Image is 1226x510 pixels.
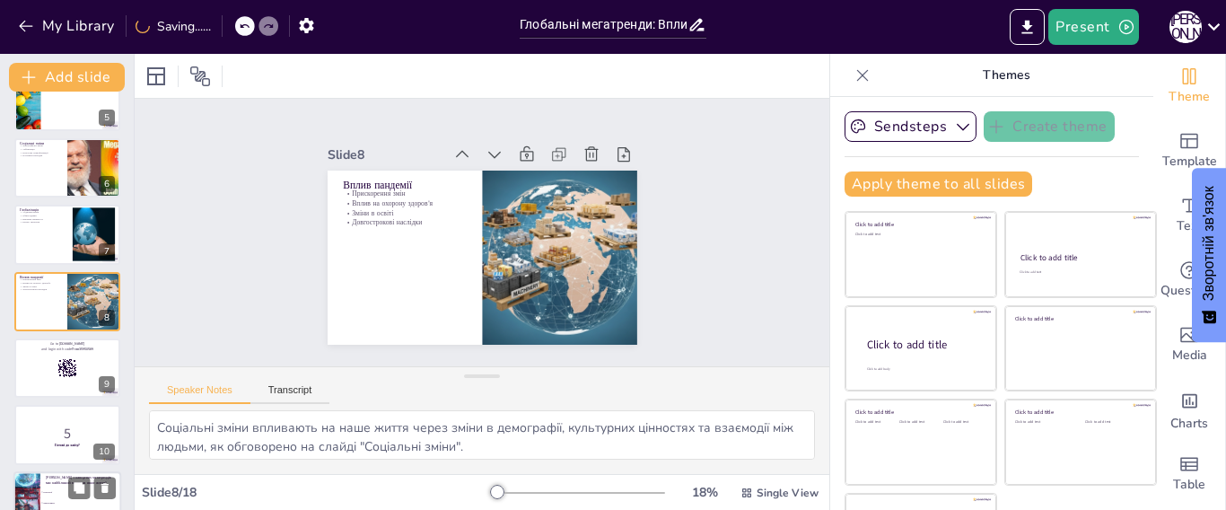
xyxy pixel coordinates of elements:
[20,147,62,151] p: Урбанізація
[20,278,62,282] p: Прискорення змін
[1162,152,1217,171] span: Template
[1201,186,1216,301] font: Зворотній зв'язок
[14,138,120,198] div: 6
[93,444,115,460] div: 10
[13,12,122,40] button: My Library
[845,111,976,142] button: Sendsteps
[43,491,120,494] span: Технології
[855,420,896,425] div: Click to add text
[20,151,62,154] p: Культурні трансформації
[68,477,90,498] button: Duplicate Slide
[845,171,1032,197] button: Apply theme to all slides
[20,423,115,443] p: 5
[1085,420,1142,425] div: Click to add text
[20,154,62,158] p: Політичні наслідки
[520,12,687,38] input: Insert title
[1010,9,1045,45] button: Export to PowerPoint
[855,409,984,416] div: Click to add title
[855,221,984,228] div: Click to add title
[136,18,211,35] div: Saving......
[1020,270,1139,275] div: Click to add text
[99,243,115,259] div: 7
[59,342,85,347] strong: [DOMAIN_NAME]
[1015,420,1072,425] div: Click to add text
[9,63,125,92] button: Add slide
[757,486,819,500] span: Single View
[99,176,115,192] div: 6
[1172,346,1207,365] span: Media
[1169,87,1210,107] span: Theme
[1153,119,1225,183] div: Add ready made slides
[984,111,1115,142] button: Create theme
[1153,248,1225,312] div: Get real-time input from your audience
[20,341,115,347] p: Go to
[1015,314,1143,321] div: Click to add title
[1048,9,1138,45] button: Present
[55,443,80,447] strong: Готові до квізу?
[483,253,595,323] p: Зміни в освіті
[99,310,115,326] div: 8
[1153,312,1225,377] div: Add images, graphics, shapes or video
[1192,168,1226,342] button: Зворотній зв'язок - Показати опитування
[867,367,980,372] div: Click to add body
[14,72,120,131] div: 5
[1169,9,1202,45] button: Т [PERSON_NAME]
[20,288,62,292] p: Довгострокові наслідки
[1173,475,1205,495] span: Table
[1153,377,1225,442] div: Add charts and graphs
[99,376,115,392] div: 9
[469,275,583,349] p: Вплив пандемії
[14,205,120,264] div: 7
[474,270,586,340] p: Прискорення змін
[1170,414,1208,434] span: Charts
[20,141,62,146] p: Соціальні зміни
[1153,442,1225,506] div: Add a table
[14,272,120,331] div: 8
[1020,252,1140,263] div: Click to add title
[1153,183,1225,248] div: Add text boxes
[1177,216,1202,236] span: Text
[488,245,600,315] p: Довгострокові наслідки
[189,66,211,87] span: Position
[478,261,591,331] p: Вплив на охорону здоров'я
[99,110,115,126] div: 5
[14,339,120,398] div: 9
[943,420,984,425] div: Click to add text
[14,405,120,464] div: 10
[20,215,67,218] p: Обмін ідеями
[20,221,67,224] p: Баланс інтересів
[142,62,171,91] div: Layout
[20,347,115,352] p: and login with code
[899,420,940,425] div: Click to add text
[1015,409,1143,416] div: Click to add title
[473,312,582,385] div: Slide 8
[20,281,62,285] p: Вплив на охорону здоров'я
[20,285,62,288] p: Зміни в освіті
[683,484,726,501] div: 18 %
[20,145,62,148] p: Демографічні зміни
[20,207,67,213] p: Глобалізація
[20,274,62,279] p: Вплив пандемії
[855,233,984,237] div: Click to add text
[1153,54,1225,119] div: Change the overall theme
[20,218,67,222] p: Виклики нерівності
[250,384,330,404] button: Transcript
[1169,11,1202,43] div: Т [PERSON_NAME]
[94,477,116,498] button: Delete Slide
[46,475,116,485] p: [PERSON_NAME] з наведених мегатрендів має найбільший вплив на наше життя?
[867,338,982,353] div: Click to add title
[149,410,815,460] textarea: Пандемія прискорила зміни в багатьох сферах, показавши, як швидко можуть адаптуватися суспільства...
[1160,281,1219,301] span: Questions
[142,484,493,501] div: Slide 8 / 18
[149,384,250,404] button: Speaker Notes
[20,211,67,215] p: З'єднання країн
[43,502,120,505] span: Зміна клімату
[877,54,1135,97] p: Themes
